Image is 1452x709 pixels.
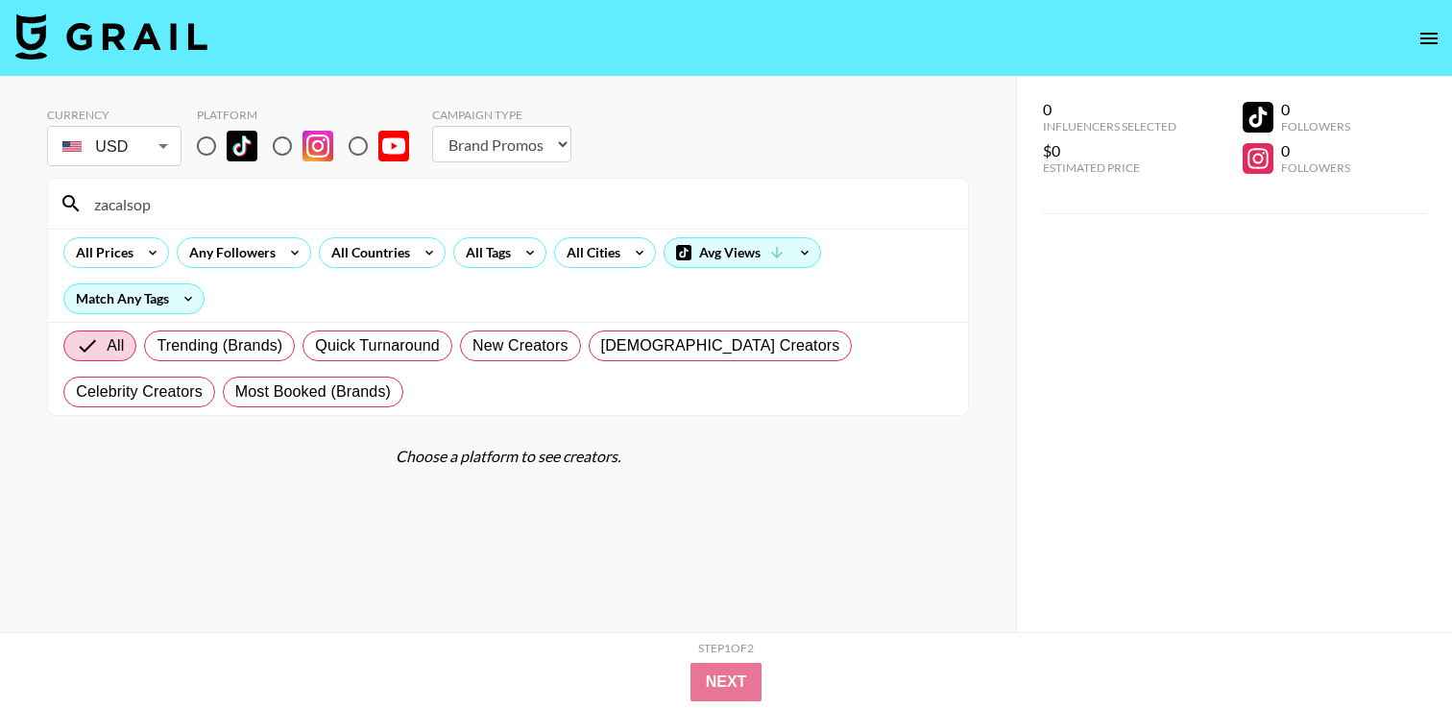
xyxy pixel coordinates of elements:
div: Campaign Type [432,108,571,122]
span: Quick Turnaround [315,334,440,357]
img: Instagram [302,131,333,161]
div: Any Followers [178,238,279,267]
div: 0 [1281,141,1350,160]
img: Grail Talent [15,13,207,60]
div: $0 [1043,141,1176,160]
div: Currency [47,108,181,122]
div: Choose a platform to see creators. [47,447,969,466]
span: New Creators [472,334,569,357]
button: Next [690,663,762,701]
div: Estimated Price [1043,160,1176,175]
iframe: Drift Widget Chat Controller [1356,613,1429,686]
div: Platform [197,108,424,122]
div: USD [51,130,178,163]
span: All [107,334,124,357]
span: [DEMOGRAPHIC_DATA] Creators [601,334,840,357]
span: Celebrity Creators [76,380,203,403]
div: All Tags [454,238,515,267]
div: Followers [1281,160,1350,175]
button: open drawer [1410,19,1448,58]
div: Match Any Tags [64,284,204,313]
img: YouTube [378,131,409,161]
div: All Countries [320,238,414,267]
div: Followers [1281,119,1350,134]
img: TikTok [227,131,257,161]
div: Influencers Selected [1043,119,1176,134]
span: Trending (Brands) [157,334,282,357]
input: Search by User Name [83,188,956,219]
div: Avg Views [665,238,820,267]
div: All Prices [64,238,137,267]
span: Most Booked (Brands) [235,380,391,403]
div: All Cities [555,238,624,267]
div: 0 [1281,100,1350,119]
div: Step 1 of 2 [698,641,754,655]
div: 0 [1043,100,1176,119]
